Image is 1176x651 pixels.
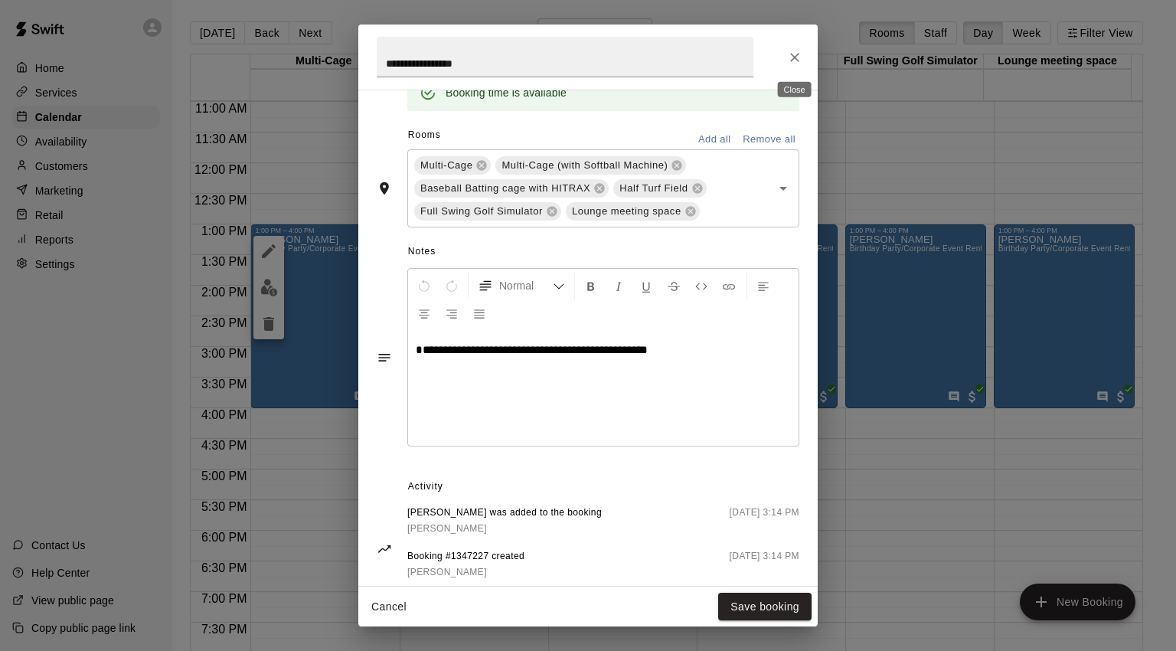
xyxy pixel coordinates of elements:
[377,350,392,365] svg: Notes
[566,204,688,219] span: Lounge meeting space
[414,202,561,221] div: Full Swing Golf Simulator
[407,567,487,577] span: [PERSON_NAME]
[439,272,465,299] button: Redo
[566,202,700,221] div: Lounge meeting space
[739,128,799,152] button: Remove all
[606,272,632,299] button: Format Italics
[781,44,808,71] button: Close
[364,593,413,621] button: Cancel
[750,272,776,299] button: Left Align
[690,128,739,152] button: Add all
[633,272,659,299] button: Format Underline
[377,541,392,557] svg: Activity
[414,204,549,219] span: Full Swing Golf Simulator
[407,505,602,521] span: [PERSON_NAME] was added to the booking
[414,181,596,196] span: Baseball Batting cage with HITRAX
[446,79,567,106] div: Booking time is available
[472,272,571,299] button: Formatting Options
[730,505,799,537] span: [DATE] 3:14 PM
[578,272,604,299] button: Format Bold
[411,299,437,327] button: Center Align
[407,549,524,564] span: Booking #1347227 created
[613,181,694,196] span: Half Turf Field
[495,158,674,173] span: Multi-Cage (with Softball Machine)
[408,475,799,499] span: Activity
[499,278,553,293] span: Normal
[407,564,524,581] a: [PERSON_NAME]
[778,82,812,97] div: Close
[613,179,706,198] div: Half Turf Field
[411,272,437,299] button: Undo
[730,549,799,581] span: [DATE] 3:14 PM
[414,179,609,198] div: Baseball Batting cage with HITRAX
[661,272,687,299] button: Format Strikethrough
[773,178,794,199] button: Open
[688,272,714,299] button: Insert Code
[414,156,491,175] div: Multi-Cage
[439,299,465,327] button: Right Align
[716,272,742,299] button: Insert Link
[408,129,441,140] span: Rooms
[407,521,602,537] a: [PERSON_NAME]
[408,240,799,264] span: Notes
[466,299,492,327] button: Justify Align
[377,181,392,196] svg: Rooms
[718,593,812,621] button: Save booking
[414,158,479,173] span: Multi-Cage
[407,523,487,534] span: [PERSON_NAME]
[495,156,686,175] div: Multi-Cage (with Softball Machine)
